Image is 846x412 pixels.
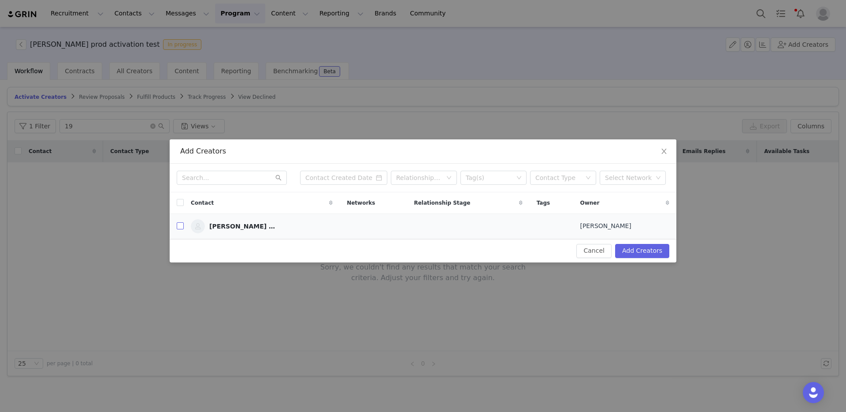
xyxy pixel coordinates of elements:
[191,219,333,233] a: [PERSON_NAME] 19
[300,171,387,185] input: Contact Created Date
[605,173,653,182] div: Select Network
[535,173,581,182] div: Contact Type
[803,382,824,403] div: Open Intercom Messenger
[660,148,668,155] i: icon: close
[615,244,669,258] button: Add Creators
[347,199,375,207] span: Networks
[576,244,611,258] button: Cancel
[652,139,676,164] button: Close
[376,175,382,181] i: icon: calendar
[446,175,452,181] i: icon: down
[516,175,522,181] i: icon: down
[656,175,661,181] i: icon: down
[580,199,599,207] span: Owner
[180,146,666,156] div: Add Creators
[275,175,282,181] i: icon: search
[177,171,287,185] input: Search...
[414,199,470,207] span: Relationship Stage
[191,219,205,233] img: 90c7653e-a154-4a7c-8a43-114ebb021791--s.jpg
[580,221,631,231] span: [PERSON_NAME]
[466,173,513,182] div: Tag(s)
[209,223,275,230] div: [PERSON_NAME] 19
[191,199,214,207] span: Contact
[537,199,550,207] span: Tags
[396,173,442,182] div: Relationship Stage
[586,175,591,181] i: icon: down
